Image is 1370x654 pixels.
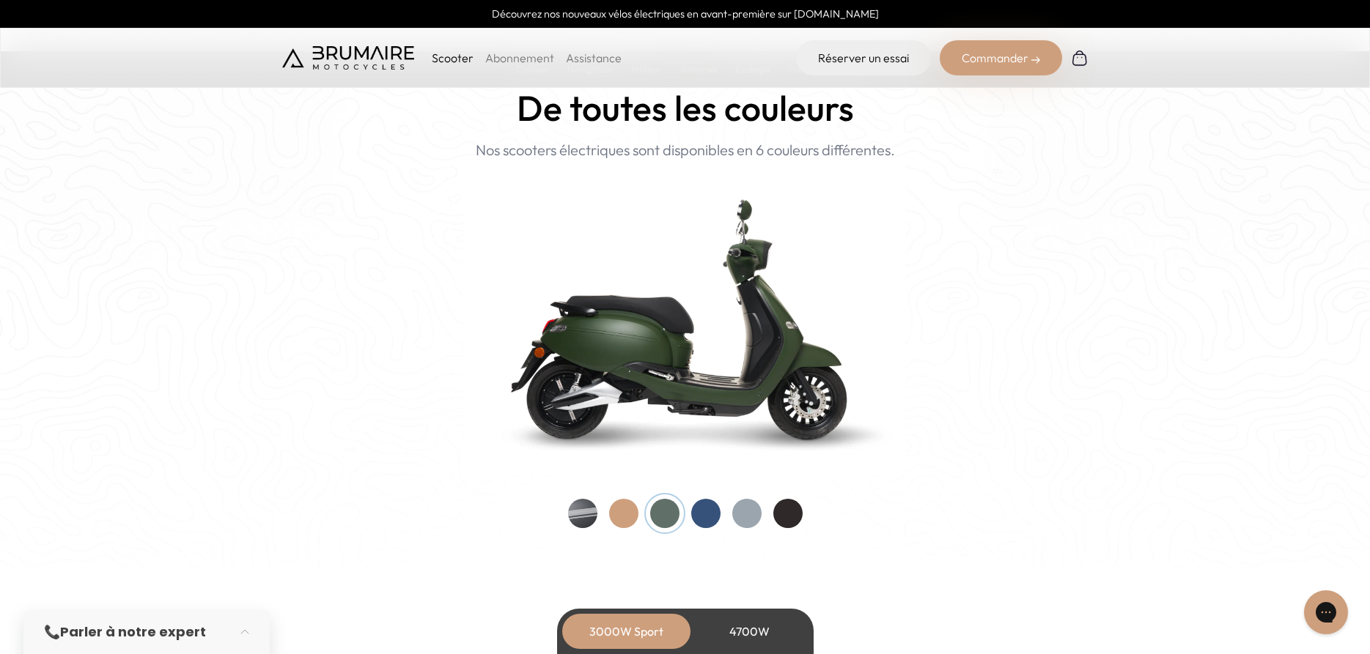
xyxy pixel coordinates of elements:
div: Commander [940,40,1062,75]
a: Réserver un essai [796,40,931,75]
iframe: Gorgias live chat messenger [1297,585,1355,639]
img: Panier [1071,49,1089,67]
div: 4700W [691,614,809,649]
img: Brumaire Motocycles [282,46,414,70]
p: Nos scooters électriques sont disponibles en 6 couleurs différentes. [476,139,895,161]
p: Scooter [432,49,474,67]
a: Abonnement [485,51,554,65]
img: right-arrow-2.png [1031,56,1040,64]
h2: De toutes les couleurs [517,89,854,127]
div: 3000W Sport [568,614,685,649]
a: Assistance [566,51,622,65]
